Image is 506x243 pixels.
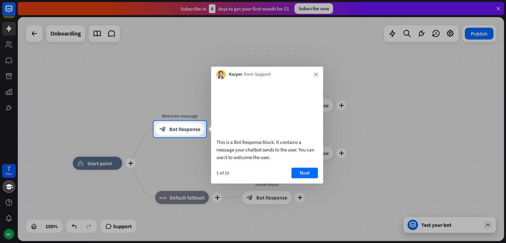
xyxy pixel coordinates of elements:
[244,71,271,78] span: from Support
[169,126,200,132] span: Bot Response
[229,71,242,78] span: Kacper
[216,170,229,176] div: 1 of 10
[159,126,166,132] i: block_bot_response
[292,168,318,178] button: Next
[314,72,318,76] i: close
[5,3,25,22] button: Open LiveChat chat widget
[216,138,318,161] div: This is a Bot Response block. It contains a message your chatbot sends to the user. You can use i...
